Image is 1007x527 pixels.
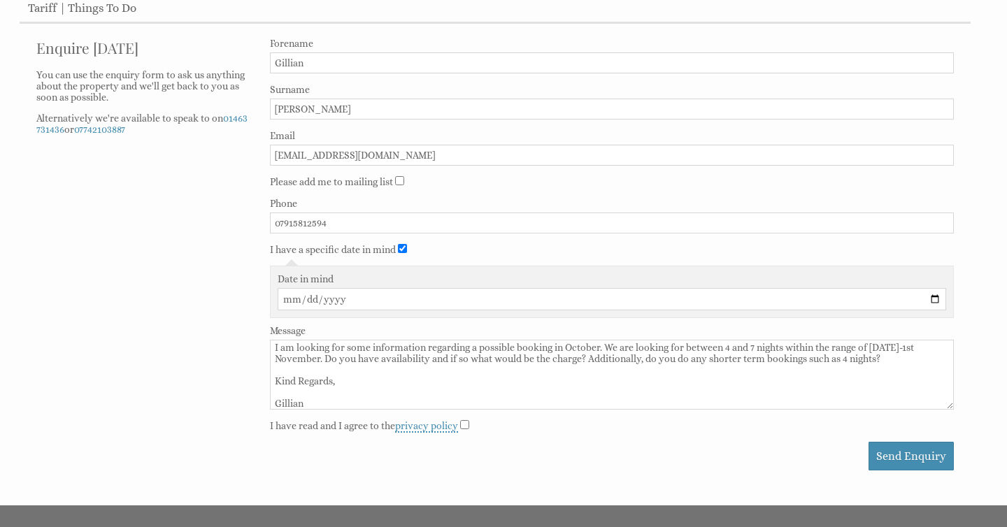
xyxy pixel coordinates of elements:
[270,130,954,141] label: Email
[270,212,954,233] input: Phone Number
[270,198,954,209] label: Phone
[270,176,393,187] label: Please add me to mailing list
[68,1,136,15] a: Things To Do
[270,420,458,431] label: I have read and I agree to the
[270,244,396,255] label: I have a specific date in mind
[270,84,954,95] label: Surname
[270,145,954,166] input: Email Address
[270,99,954,120] input: Surname
[869,442,954,470] button: Send Enquiry
[270,52,954,73] input: Forename
[74,124,125,135] a: 07742103887
[270,325,954,336] label: Message
[395,420,458,433] a: privacy policy
[278,288,946,310] input: e.g. 10/05/2026
[278,273,946,284] label: Date in mind
[270,38,954,49] label: Forename
[36,113,248,135] a: 01463 731436
[36,38,253,57] a: Enquire [DATE]
[36,113,253,135] p: Alternatively we're available to speak to on or
[28,1,57,15] a: Tariff
[36,69,253,103] p: You can use the enquiry form to ask us anything about the property and we'll get back to you as s...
